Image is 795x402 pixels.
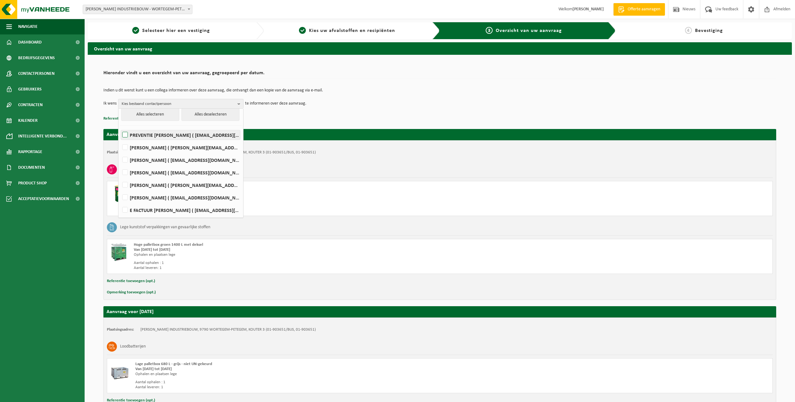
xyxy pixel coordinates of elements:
label: [PERSON_NAME] ( [EMAIL_ADDRESS][DOMAIN_NAME] ) [121,168,240,177]
span: Offerte aanvragen [626,6,662,13]
img: PB-LB-0680-HPE-GY-01.png [110,362,129,380]
h3: Lege kunststof verpakkingen van gevaarlijke stoffen [120,222,210,232]
button: Opmerking toevoegen (opt.) [107,288,156,296]
span: 2 [299,27,306,34]
span: Lage palletbox 680 L - grijs - niet UN-gekeurd [135,362,212,366]
label: [PERSON_NAME] ( [EMAIL_ADDRESS][DOMAIN_NAME] ) [121,155,240,165]
p: te informeren over deze aanvraag. [245,99,306,108]
span: Selecteer hier een vestiging [142,28,210,33]
strong: Plaatsingsadres: [107,327,134,332]
div: Aantal ophalen : 1 [134,260,463,265]
span: Product Shop [18,175,47,191]
div: Aantal leveren: 1 [134,265,463,271]
div: Aantal leveren: 2 [135,208,465,213]
span: Acceptatievoorwaarden [18,191,69,207]
div: Aantal ophalen : 2 [135,203,465,208]
span: Documenten [18,160,45,175]
label: [PERSON_NAME] ( [PERSON_NAME][EMAIL_ADDRESS][DOMAIN_NAME] ) [121,143,240,152]
span: Bedrijfsgegevens [18,50,55,66]
span: 4 [685,27,692,34]
h3: Loodbatterijen [120,342,146,352]
label: PREVENTIE [PERSON_NAME] ( [EMAIL_ADDRESS][DOMAIN_NAME] ) [121,130,240,140]
strong: Aanvraag voor [DATE] [107,309,154,314]
button: Referentie toevoegen (opt.) [103,115,152,123]
label: E FACTUUR [PERSON_NAME] ( [EMAIL_ADDRESS][DOMAIN_NAME] ) [121,205,240,215]
div: Ophalen en plaatsen lege [135,194,465,199]
span: 1 [132,27,139,34]
span: Gebruikers [18,81,42,97]
p: Ik wens [103,99,117,108]
span: 3 [486,27,493,34]
a: 2Kies uw afvalstoffen en recipiënten [267,27,427,34]
strong: Plaatsingsadres: [107,150,134,154]
strong: [PERSON_NAME] [573,7,604,12]
h2: Overzicht van uw aanvraag [88,42,792,54]
a: 1Selecteer hier een vestiging [91,27,251,34]
img: PB-OT-0200-MET-00-03.png [110,184,129,203]
div: Aantal leveren: 1 [135,385,465,390]
div: Aantal ophalen : 1 [135,380,465,385]
span: WILLY NAESSENS INDUSTRIEBOUW - WORTEGEM-PETEGEM [83,5,192,14]
button: Referentie toevoegen (opt.) [107,277,155,285]
span: Rapportage [18,144,42,160]
label: [PERSON_NAME] ( [PERSON_NAME][EMAIL_ADDRESS][DOMAIN_NAME] ) [121,180,240,190]
p: Indien u dit wenst kunt u een collega informeren over deze aanvraag, die ontvangt dan een kopie v... [103,88,776,93]
span: Kalender [18,113,38,128]
span: Kies bestaand contactpersoon [122,99,235,109]
span: Bevestiging [695,28,723,33]
span: Intelligente verbond... [18,128,67,144]
span: Navigatie [18,19,38,34]
img: PB-HB-1400-HPE-GN-11.png [110,242,128,261]
span: Kies uw afvalstoffen en recipiënten [309,28,395,33]
strong: Van [DATE] tot [DATE] [135,367,172,371]
span: Contracten [18,97,43,113]
button: Alles selecteren [121,108,179,121]
label: [PERSON_NAME] ( [EMAIL_ADDRESS][DOMAIN_NAME] ) [121,193,240,202]
button: Kies bestaand contactpersoon [118,99,243,108]
span: Contactpersonen [18,66,55,81]
h2: Hieronder vindt u een overzicht van uw aanvraag, gegroepeerd per datum. [103,70,776,79]
div: Ophalen en plaatsen lege [134,252,463,257]
div: Ophalen en plaatsen lege [135,372,465,377]
strong: Aanvraag voor [DATE] [107,132,154,137]
span: Dashboard [18,34,42,50]
strong: Van [DATE] tot [DATE] [134,248,170,252]
a: Offerte aanvragen [613,3,665,16]
td: [PERSON_NAME] INDUSTRIEBOUW, 9790 WORTEGEM-PETEGEM, KOUTER 3 (01-903651/BUS, 01-903651) [140,327,316,332]
button: Alles deselecteren [181,108,239,121]
span: Hoge palletbox groen 1400 L met deksel [134,243,203,247]
span: Overzicht van uw aanvraag [496,28,562,33]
